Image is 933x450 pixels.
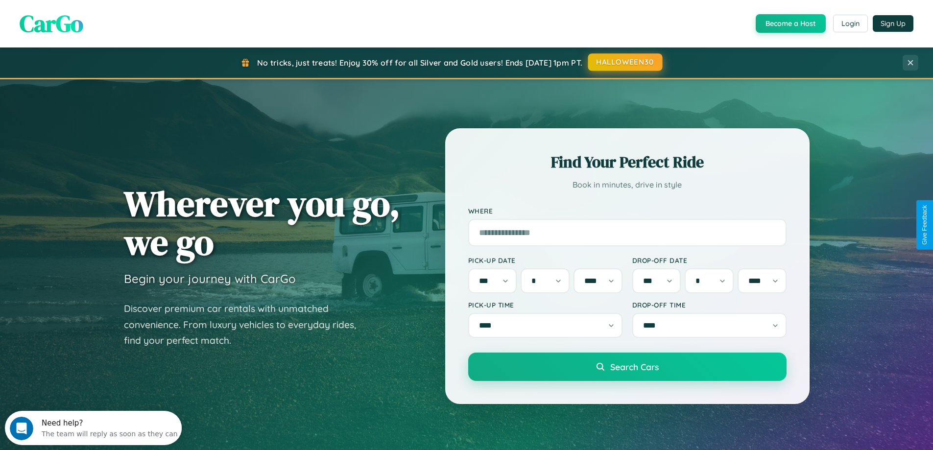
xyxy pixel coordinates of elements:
[468,256,622,264] label: Pick-up Date
[632,256,787,264] label: Drop-off Date
[5,411,182,445] iframe: Intercom live chat discovery launcher
[468,207,787,215] label: Where
[588,53,663,71] button: HALLOWEEN30
[833,15,868,32] button: Login
[921,205,928,245] div: Give Feedback
[10,417,33,440] iframe: Intercom live chat
[468,301,622,309] label: Pick-up Time
[257,58,582,68] span: No tricks, just treats! Enjoy 30% off for all Silver and Gold users! Ends [DATE] 1pm PT.
[873,15,913,32] button: Sign Up
[632,301,787,309] label: Drop-off Time
[756,14,826,33] button: Become a Host
[610,361,659,372] span: Search Cars
[4,4,182,31] div: Open Intercom Messenger
[20,7,83,40] span: CarGo
[468,353,787,381] button: Search Cars
[37,16,173,26] div: The team will reply as soon as they can
[468,151,787,173] h2: Find Your Perfect Ride
[124,301,369,349] p: Discover premium car rentals with unmatched convenience. From luxury vehicles to everyday rides, ...
[37,8,173,16] div: Need help?
[468,178,787,192] p: Book in minutes, drive in style
[124,184,400,261] h1: Wherever you go, we go
[124,271,296,286] h3: Begin your journey with CarGo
